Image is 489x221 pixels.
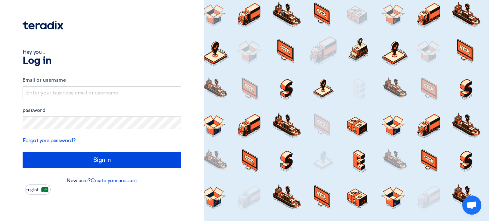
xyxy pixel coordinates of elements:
a: Create your account [91,177,137,183]
div: Open chat [462,196,481,215]
button: English [25,184,51,195]
img: Teradix logo [23,21,63,30]
img: ar-AR.png [41,187,48,192]
font: Log in [23,56,51,66]
font: Email or username [23,77,66,83]
font: password [23,107,46,113]
input: Sign in [23,152,181,168]
font: New user? [67,177,91,183]
a: Forgot your password? [23,137,76,143]
font: English [25,187,39,192]
input: Enter your business email or username [23,86,181,99]
font: Hey, you ... [23,49,45,55]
